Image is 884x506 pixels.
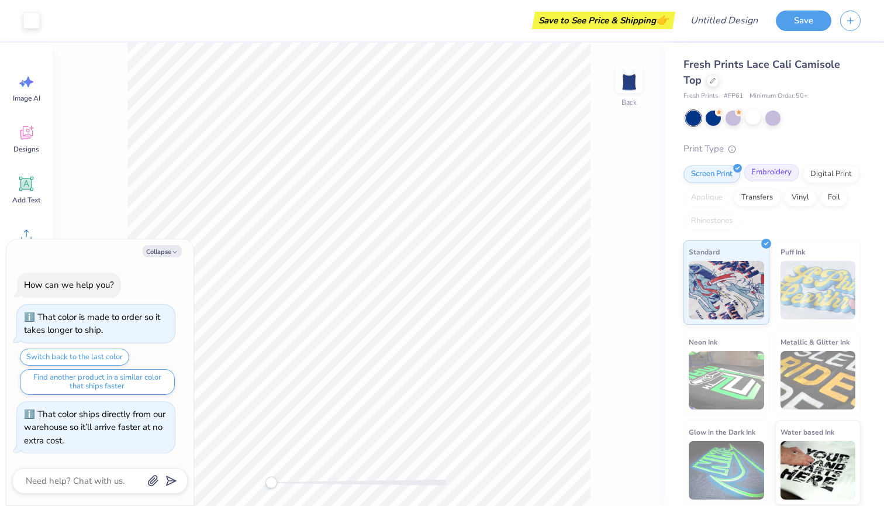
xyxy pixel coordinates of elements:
div: Embroidery [744,164,799,181]
div: Digital Print [803,166,859,183]
span: Neon Ink [689,336,717,348]
span: Minimum Order: 50 + [750,91,808,101]
span: Puff Ink [781,246,805,258]
span: Image AI [13,94,40,103]
span: Fresh Prints [683,91,718,101]
img: Metallic & Glitter Ink [781,351,856,409]
img: Puff Ink [781,261,856,319]
span: Glow in the Dark Ink [689,426,755,438]
div: That color is made to order so it takes longer to ship. [24,311,160,336]
div: Screen Print [683,166,740,183]
img: Standard [689,261,764,319]
div: Applique [683,189,730,206]
button: Switch back to the last color [20,349,129,366]
img: Back [617,68,641,91]
div: How can we help you? [24,279,114,291]
div: Rhinestones [683,212,740,230]
span: # FP61 [724,91,744,101]
span: Standard [689,246,720,258]
div: Print Type [683,142,861,156]
img: Water based Ink [781,441,856,500]
span: Water based Ink [781,426,834,438]
img: Glow in the Dark Ink [689,441,764,500]
div: Save to See Price & Shipping [535,12,672,29]
span: Designs [13,144,39,154]
div: Foil [820,189,848,206]
div: Vinyl [784,189,817,206]
span: Add Text [12,195,40,205]
button: Collapse [143,245,182,257]
input: Untitled Design [681,9,767,32]
div: Back [621,97,637,108]
span: Fresh Prints Lace Cali Camisole Top [683,57,840,87]
button: Find another product in a similar color that ships faster [20,369,175,395]
div: Accessibility label [265,477,277,488]
span: Metallic & Glitter Ink [781,336,850,348]
span: 👉 [656,13,669,27]
div: That color ships directly from our warehouse so it’ll arrive faster at no extra cost. [24,408,165,446]
img: Neon Ink [689,351,764,409]
div: Transfers [734,189,781,206]
button: Save [776,11,831,31]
